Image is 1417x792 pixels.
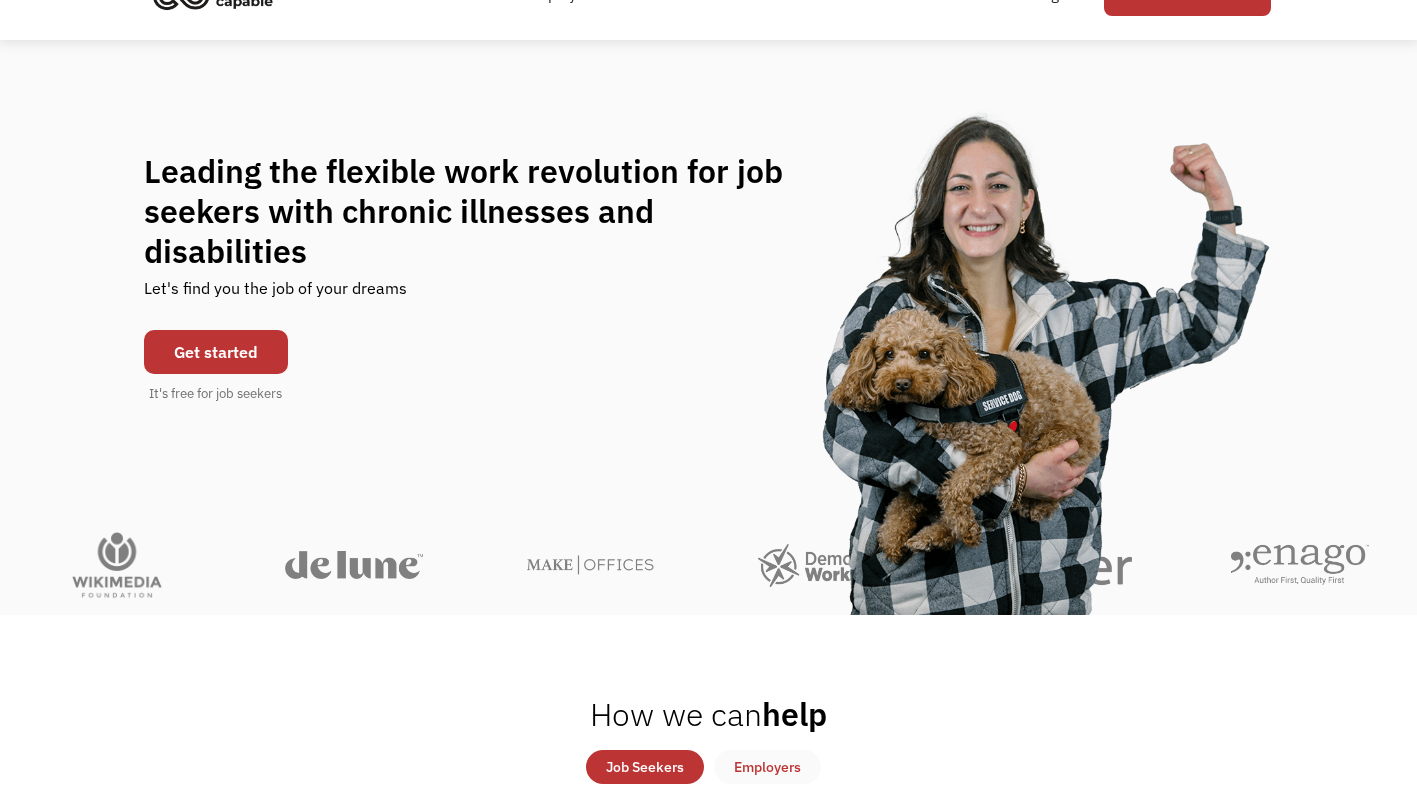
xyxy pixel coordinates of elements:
[590,694,827,734] h2: help
[149,384,282,404] div: It's free for job seekers
[606,755,684,779] div: Job Seekers
[144,271,407,320] div: Let's find you the job of your dreams
[590,693,762,735] span: How we can
[144,330,288,374] a: Get started
[144,151,822,271] h1: Leading the flexible work revolution for job seekers with chronic illnesses and disabilities
[734,755,801,779] div: Employers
